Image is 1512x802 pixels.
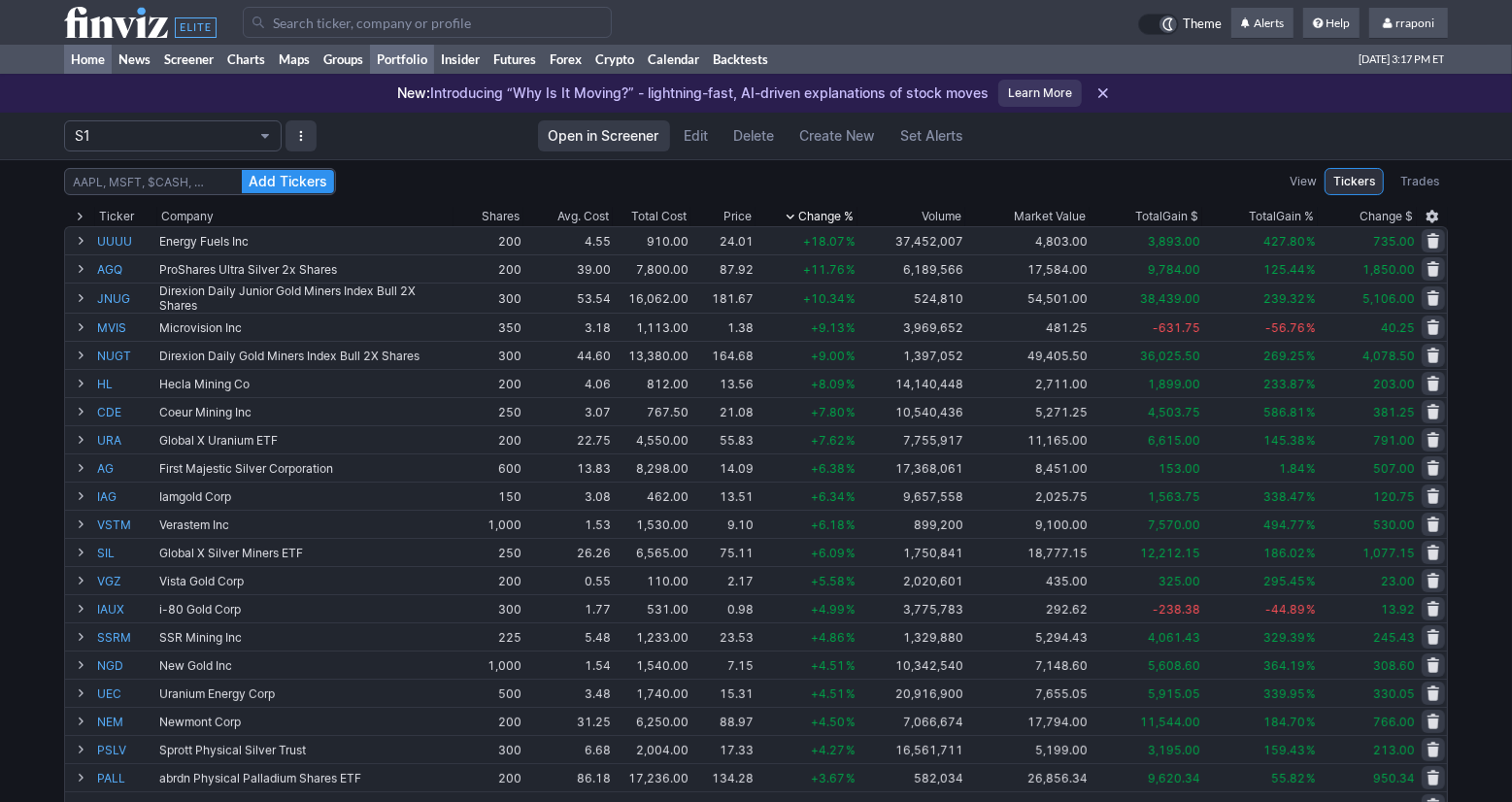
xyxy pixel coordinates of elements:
td: 7,655.05 [965,679,1090,707]
td: 1,540.00 [613,651,690,679]
div: First Majestic Silver Corporation [159,461,452,476]
td: 5,271.25 [965,397,1090,425]
td: 13.51 [690,482,756,510]
td: 2,711.00 [965,369,1090,397]
span: Edit [685,126,709,146]
a: Charts [220,45,272,74]
td: 13.83 [523,453,613,482]
td: 4,550.00 [613,425,690,453]
div: SSR Mining Inc [159,630,452,645]
a: Futures [487,45,543,74]
span: 153.00 [1159,461,1200,476]
td: 600 [454,453,523,482]
span: +4.51 [811,686,845,701]
a: IAUX [97,595,155,622]
td: 24.01 [690,226,756,254]
td: 3.48 [523,679,613,707]
div: Shares [482,207,520,226]
a: VSTM [97,511,155,538]
span: 308.60 [1373,658,1415,673]
span: 5,915.05 [1148,686,1200,701]
td: 1,233.00 [613,622,690,651]
span: 364.19 [1263,658,1305,673]
span: % [1306,349,1316,363]
span: % [846,546,856,560]
span: Total [1249,207,1276,226]
span: % [1306,630,1316,645]
td: 10,342,540 [857,651,966,679]
span: 7,570.00 [1148,518,1200,532]
td: 181.67 [690,283,756,313]
span: % [846,349,856,363]
span: % [1306,518,1316,532]
div: Volume [922,207,961,226]
a: Alerts [1231,8,1294,39]
td: 3.08 [523,482,613,510]
span: 9,784.00 [1148,262,1200,277]
td: 3,775,783 [857,594,966,622]
span: 330.05 [1373,686,1415,701]
span: Create New [800,126,876,146]
td: 1,750,841 [857,538,966,566]
a: JNUG [97,284,155,313]
span: 1,563.75 [1148,489,1200,504]
div: Microvision Inc [159,320,452,335]
a: Trades [1392,168,1448,195]
span: 38,439.00 [1140,291,1200,306]
span: % [1306,262,1316,277]
td: 1,740.00 [613,679,690,707]
span: Tickers [1333,172,1375,191]
span: S1 [75,126,252,146]
a: AGQ [97,255,155,283]
span: % [1306,574,1316,588]
span: Open in Screener [549,126,659,146]
td: 7,800.00 [613,254,690,283]
div: Hecla Mining Co [159,377,452,391]
span: % [846,574,856,588]
td: 15.31 [690,679,756,707]
span: 1,850.00 [1362,262,1415,277]
a: Learn More [998,80,1082,107]
a: UEC [97,680,155,707]
span: +6.38 [811,461,845,476]
a: Calendar [641,45,706,74]
span: % [1306,602,1316,617]
span: +6.34 [811,489,845,504]
a: Groups [317,45,370,74]
input: Search [243,7,612,38]
span: 40.25 [1381,320,1415,335]
div: Avg. Cost [557,207,609,226]
span: 145.38 [1263,433,1305,448]
span: 269.25 [1263,349,1305,363]
button: Delete [723,120,786,151]
a: Set Alerts [890,120,975,151]
span: 186.02 [1263,546,1305,560]
span: -238.38 [1153,602,1200,617]
span: [DATE] 3:17 PM ET [1359,45,1444,74]
span: 329.39 [1263,630,1305,645]
a: Theme [1138,14,1222,35]
td: 7.15 [690,651,756,679]
a: PSLV [97,736,155,763]
span: % [846,405,856,419]
td: 1,397,052 [857,341,966,369]
td: 53.54 [523,283,613,313]
td: 292.62 [965,594,1090,622]
div: Expand All [64,207,95,226]
span: % [846,320,856,335]
a: Screener [157,45,220,74]
td: 200 [454,566,523,594]
td: 0.98 [690,594,756,622]
span: +9.00 [811,349,845,363]
td: 300 [454,283,523,313]
div: Global X Silver Miners ETF [159,546,452,560]
span: +7.80 [811,405,845,419]
span: -44.89 [1265,602,1305,617]
span: +4.99 [811,602,845,617]
span: % [846,686,856,701]
div: Global X Uranium ETF [159,433,452,448]
span: 13.92 [1381,602,1415,617]
span: % [846,630,856,645]
span: % [846,602,856,617]
div: New Gold Inc [159,658,452,673]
